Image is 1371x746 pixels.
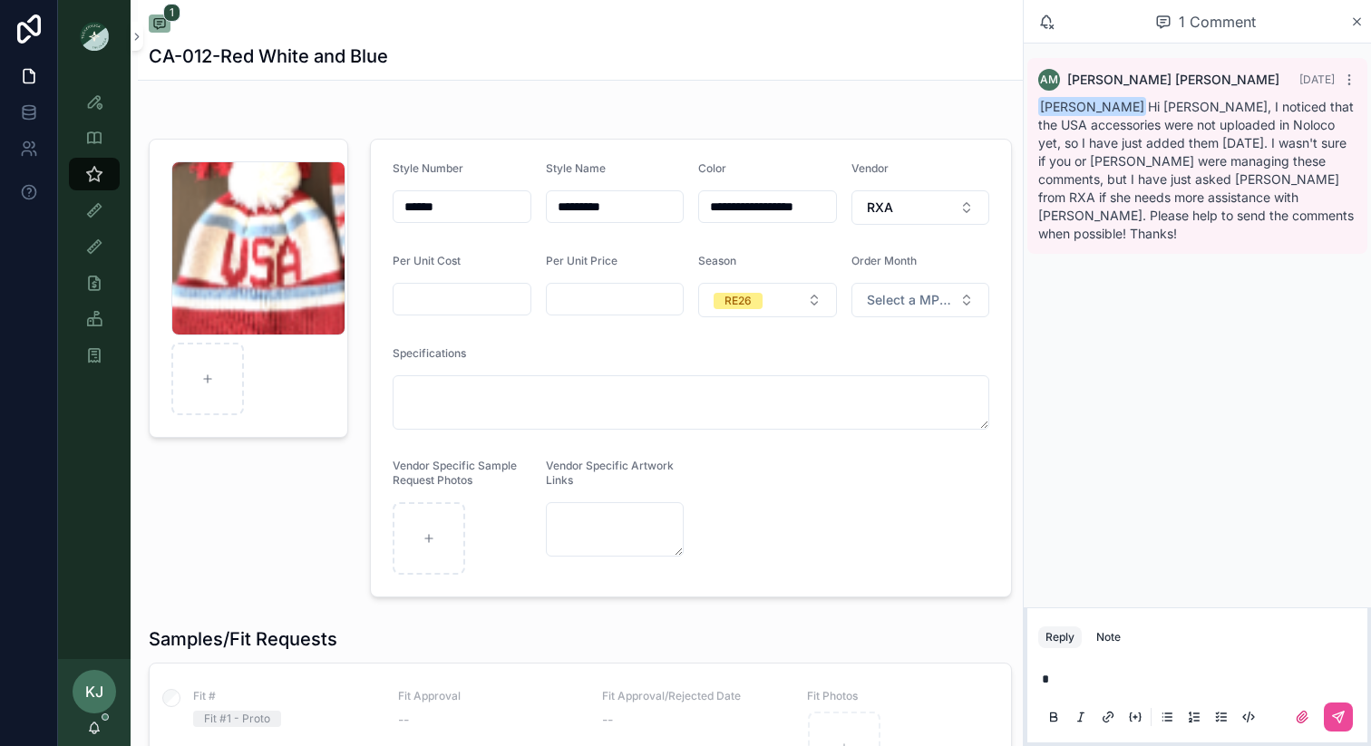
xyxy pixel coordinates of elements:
[807,689,990,703] span: Fit Photos
[1096,630,1121,644] div: Note
[867,199,893,217] span: RXA
[698,161,726,175] span: Color
[546,254,617,267] span: Per Unit Price
[1040,73,1058,87] span: AM
[393,346,466,360] span: Specifications
[851,190,990,225] button: Select Button
[1038,99,1354,241] span: Hi [PERSON_NAME], I noticed that the USA accessories were not uploaded in Noloco yet, so I have j...
[698,283,837,317] button: Select Button
[867,291,953,309] span: Select a MPN LEVEL ORDER MONTH
[58,73,131,395] div: scrollable content
[80,22,109,51] img: App logo
[149,44,388,69] h1: CA-012-Red White and Blue
[1299,73,1335,86] span: [DATE]
[193,689,376,703] span: Fit #
[851,283,990,317] button: Select Button
[149,626,337,652] h1: Samples/Fit Requests
[851,254,917,267] span: Order Month
[546,459,674,487] span: Vendor Specific Artwork Links
[163,4,180,22] span: 1
[1089,626,1128,648] button: Note
[724,293,752,309] div: RE26
[1038,626,1082,648] button: Reply
[393,161,463,175] span: Style Number
[602,711,613,729] span: --
[393,459,517,487] span: Vendor Specific Sample Request Photos
[602,689,785,703] span: Fit Approval/Rejected Date
[398,711,409,729] span: --
[546,161,606,175] span: Style Name
[1067,71,1279,89] span: [PERSON_NAME] [PERSON_NAME]
[698,254,736,267] span: Season
[85,681,103,702] span: KJ
[393,254,461,267] span: Per Unit Cost
[149,15,170,36] button: 1
[398,689,581,703] span: Fit Approval
[851,161,889,175] span: Vendor
[1179,11,1256,33] span: 1 Comment
[204,711,270,727] div: Fit #1 - Proto
[1038,97,1146,116] span: [PERSON_NAME]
